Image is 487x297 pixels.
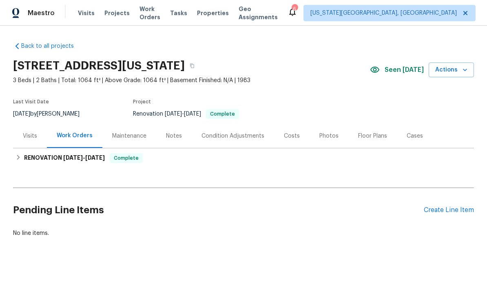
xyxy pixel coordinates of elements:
[185,58,199,73] button: Copy Address
[13,42,91,50] a: Back to all projects
[13,111,30,117] span: [DATE]
[435,65,467,75] span: Actions
[207,112,238,116] span: Complete
[23,132,37,140] div: Visits
[104,9,130,17] span: Projects
[13,99,49,104] span: Last Visit Date
[319,132,339,140] div: Photos
[13,76,370,85] span: 3 Beds | 2 Baths | Total: 1064 ft² | Above Grade: 1064 ft² | Basement Finished: N/A | 1983
[133,99,151,104] span: Project
[358,132,387,140] div: Floor Plans
[63,155,83,161] span: [DATE]
[13,62,185,70] h2: [STREET_ADDRESS][US_STATE]
[63,155,105,161] span: -
[407,132,423,140] div: Cases
[170,10,187,16] span: Tasks
[197,9,229,17] span: Properties
[111,154,142,162] span: Complete
[57,132,93,140] div: Work Orders
[133,111,239,117] span: Renovation
[85,155,105,161] span: [DATE]
[13,229,474,237] div: No line items.
[13,191,424,229] h2: Pending Line Items
[429,63,474,78] button: Actions
[139,5,160,21] span: Work Orders
[284,132,300,140] div: Costs
[24,153,105,163] h6: RENOVATION
[28,9,55,17] span: Maestro
[310,9,457,17] span: [US_STATE][GEOGRAPHIC_DATA], [GEOGRAPHIC_DATA]
[292,5,297,13] div: 6
[201,132,264,140] div: Condition Adjustments
[184,111,201,117] span: [DATE]
[239,5,278,21] span: Geo Assignments
[424,206,474,214] div: Create Line Item
[13,148,474,168] div: RENOVATION [DATE]-[DATE]Complete
[13,109,89,119] div: by [PERSON_NAME]
[385,66,424,74] span: Seen [DATE]
[165,111,201,117] span: -
[112,132,146,140] div: Maintenance
[166,132,182,140] div: Notes
[78,9,95,17] span: Visits
[165,111,182,117] span: [DATE]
